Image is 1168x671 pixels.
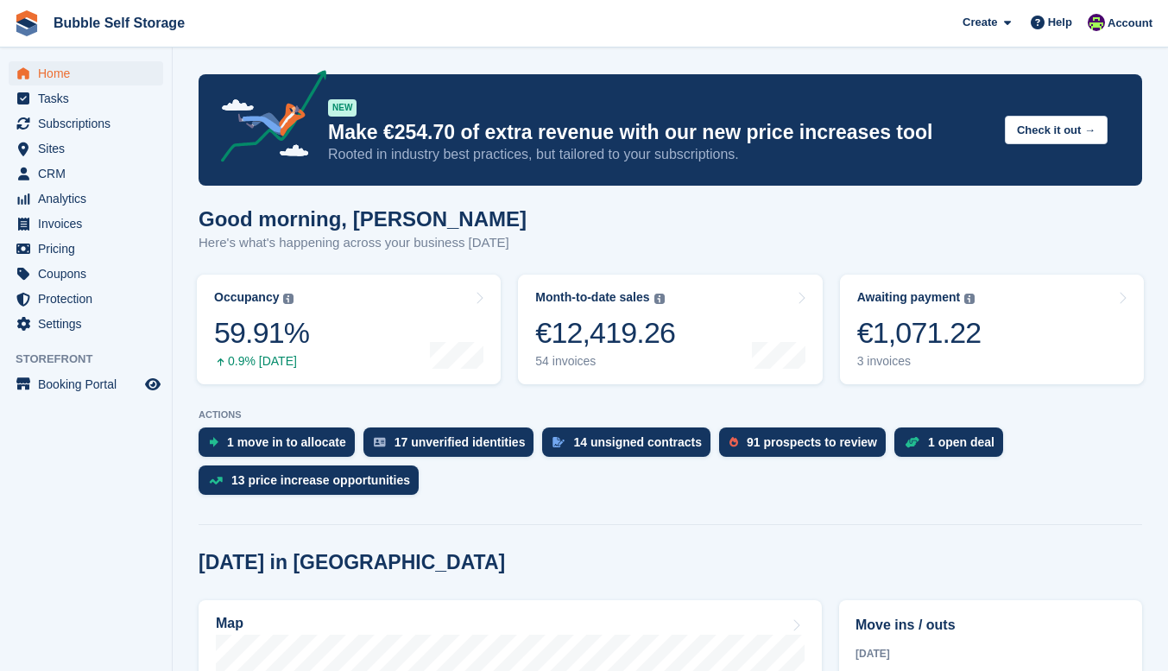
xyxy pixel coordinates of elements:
img: deal-1b604bf984904fb50ccaf53a9ad4b4a5d6e5aea283cecdc64d6e3604feb123c2.svg [905,436,919,448]
a: Bubble Self Storage [47,9,192,37]
div: 59.91% [214,315,309,351]
img: move_ins_to_allocate_icon-fdf77a2bb77ea45bf5b3d319d69a93e2d87916cf1d5bf7949dd705db3b84f3ca.svg [209,437,218,447]
img: Tom Gilmore [1088,14,1105,31]
p: Here's what's happening across your business [DATE] [199,233,527,253]
a: menu [9,136,163,161]
div: Occupancy [214,290,279,305]
div: Month-to-date sales [535,290,649,305]
a: menu [9,111,163,136]
div: 1 move in to allocate [227,435,346,449]
span: Protection [38,287,142,311]
span: Pricing [38,237,142,261]
img: icon-info-grey-7440780725fd019a000dd9b08b2336e03edf1995a4989e88bcd33f0948082b44.svg [964,294,975,304]
a: 1 open deal [894,427,1012,465]
a: Awaiting payment €1,071.22 3 invoices [840,275,1144,384]
div: 13 price increase opportunities [231,473,410,487]
span: Booking Portal [38,372,142,396]
div: 14 unsigned contracts [573,435,702,449]
span: Subscriptions [38,111,142,136]
span: Create [963,14,997,31]
span: Tasks [38,86,142,111]
a: menu [9,86,163,111]
p: Make €254.70 of extra revenue with our new price increases tool [328,120,991,145]
span: CRM [38,161,142,186]
a: menu [9,262,163,286]
a: menu [9,187,163,211]
span: Invoices [38,212,142,236]
span: Home [38,61,142,85]
span: Sites [38,136,142,161]
div: 17 unverified identities [395,435,526,449]
a: menu [9,61,163,85]
span: Help [1048,14,1072,31]
button: Check it out → [1005,116,1108,144]
span: Settings [38,312,142,336]
img: contract_signature_icon-13c848040528278c33f63329250d36e43548de30e8caae1d1a13099fd9432cc5.svg [552,437,565,447]
p: Rooted in industry best practices, but tailored to your subscriptions. [328,145,991,164]
a: Preview store [142,374,163,395]
span: Analytics [38,187,142,211]
span: Coupons [38,262,142,286]
div: 54 invoices [535,354,675,369]
a: 91 prospects to review [719,427,894,465]
img: price_increase_opportunities-93ffe204e8149a01c8c9dc8f82e8f89637d9d84a8eef4429ea346261dce0b2c0.svg [209,477,223,484]
p: ACTIONS [199,409,1142,421]
img: icon-info-grey-7440780725fd019a000dd9b08b2336e03edf1995a4989e88bcd33f0948082b44.svg [283,294,294,304]
a: Occupancy 59.91% 0.9% [DATE] [197,275,501,384]
div: €12,419.26 [535,315,675,351]
h2: Move ins / outs [855,615,1126,636]
div: [DATE] [855,646,1126,662]
h2: Map [216,616,243,631]
a: menu [9,312,163,336]
div: 1 open deal [928,435,994,449]
h1: Good morning, [PERSON_NAME] [199,207,527,231]
img: stora-icon-8386f47178a22dfd0bd8f6a31ec36ba5ce8667c1dd55bd0f319d3a0aa187defe.svg [14,10,40,36]
a: menu [9,237,163,261]
a: menu [9,161,163,186]
div: 0.9% [DATE] [214,354,309,369]
img: price-adjustments-announcement-icon-8257ccfd72463d97f412b2fc003d46551f7dbcb40ab6d574587a9cd5c0d94... [206,70,327,168]
a: 13 price increase opportunities [199,465,427,503]
img: icon-info-grey-7440780725fd019a000dd9b08b2336e03edf1995a4989e88bcd33f0948082b44.svg [654,294,665,304]
img: prospect-51fa495bee0391a8d652442698ab0144808aea92771e9ea1ae160a38d050c398.svg [729,437,738,447]
a: menu [9,372,163,396]
div: 91 prospects to review [747,435,877,449]
a: 14 unsigned contracts [542,427,719,465]
img: verify_identity-adf6edd0f0f0b5bbfe63781bf79b02c33cf7c696d77639b501bdc392416b5a36.svg [374,437,386,447]
div: 3 invoices [857,354,982,369]
a: menu [9,212,163,236]
a: 17 unverified identities [363,427,543,465]
div: €1,071.22 [857,315,982,351]
h2: [DATE] in [GEOGRAPHIC_DATA] [199,551,505,574]
a: menu [9,287,163,311]
a: Month-to-date sales €12,419.26 54 invoices [518,275,822,384]
span: Storefront [16,351,172,368]
div: Awaiting payment [857,290,961,305]
span: Account [1108,15,1152,32]
a: 1 move in to allocate [199,427,363,465]
div: NEW [328,99,357,117]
